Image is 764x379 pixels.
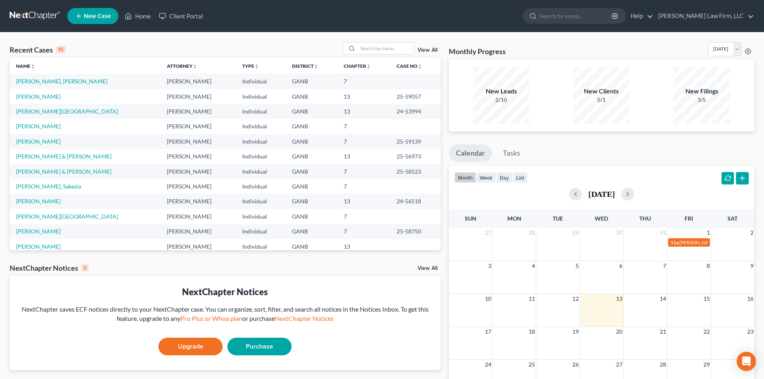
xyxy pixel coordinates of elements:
[10,45,65,55] div: Recent Cases
[571,294,580,304] span: 12
[390,164,441,179] td: 25-58523
[706,261,711,271] span: 8
[227,338,292,355] a: Purchase
[160,119,236,134] td: [PERSON_NAME]
[553,215,563,222] span: Tue
[454,172,476,183] button: month
[16,78,107,85] a: [PERSON_NAME], [PERSON_NAME]
[528,228,536,237] span: 28
[639,215,651,222] span: Thu
[121,9,155,23] a: Home
[155,9,207,23] a: Client Portal
[286,179,337,194] td: GANB
[703,327,711,336] span: 22
[417,64,422,69] i: unfold_more
[659,327,667,336] span: 21
[417,47,438,53] a: View All
[56,46,65,53] div: 15
[496,172,513,183] button: day
[659,294,667,304] span: 14
[275,314,334,322] a: NextChapter Notices
[286,89,337,104] td: GANB
[574,96,630,104] div: 5/1
[314,64,318,69] i: unfold_more
[531,261,536,271] span: 4
[449,144,492,162] a: Calendar
[16,123,61,130] a: [PERSON_NAME]
[703,294,711,304] span: 15
[337,209,390,224] td: 7
[81,264,89,272] div: 0
[160,149,236,164] td: [PERSON_NAME]
[84,13,111,19] span: New Case
[575,261,580,271] span: 5
[390,89,441,104] td: 25-59057
[158,338,223,355] a: Upgrade
[286,134,337,149] td: GANB
[685,215,693,222] span: Fri
[449,47,506,56] h3: Monthly Progress
[390,104,441,119] td: 24-53994
[337,104,390,119] td: 13
[746,294,754,304] span: 16
[286,194,337,209] td: GANB
[571,360,580,369] span: 26
[236,224,286,239] td: Individual
[236,74,286,89] td: Individual
[473,96,529,104] div: 2/10
[160,224,236,239] td: [PERSON_NAME]
[180,314,242,322] a: Pro Plus or Whoa plan
[390,194,441,209] td: 24-56518
[654,9,754,23] a: [PERSON_NAME] Law Firm, LLC
[286,164,337,179] td: GANB
[476,172,496,183] button: week
[337,179,390,194] td: 7
[337,164,390,179] td: 7
[236,194,286,209] td: Individual
[286,239,337,254] td: GANB
[496,144,527,162] a: Tasks
[337,119,390,134] td: 7
[390,149,441,164] td: 25-56973
[236,149,286,164] td: Individual
[286,224,337,239] td: GANB
[160,164,236,179] td: [PERSON_NAME]
[358,43,414,54] input: Search by name...
[679,239,735,245] span: [PERSON_NAME] 341 mtg
[236,134,286,149] td: Individual
[160,74,236,89] td: [PERSON_NAME]
[626,9,653,23] a: Help
[588,190,615,198] h2: [DATE]
[160,134,236,149] td: [PERSON_NAME]
[615,360,623,369] span: 27
[528,360,536,369] span: 25
[286,209,337,224] td: GANB
[750,261,754,271] span: 9
[390,224,441,239] td: 25-58750
[16,183,81,190] a: [PERSON_NAME], Sakezia
[337,89,390,104] td: 13
[167,63,197,69] a: Attorneyunfold_more
[737,352,756,371] div: Open Intercom Messenger
[659,360,667,369] span: 28
[236,179,286,194] td: Individual
[574,87,630,96] div: New Clients
[193,64,197,69] i: unfold_more
[236,209,286,224] td: Individual
[10,263,89,273] div: NextChapter Notices
[160,194,236,209] td: [PERSON_NAME]
[465,215,476,222] span: Sun
[160,209,236,224] td: [PERSON_NAME]
[160,89,236,104] td: [PERSON_NAME]
[236,89,286,104] td: Individual
[16,286,434,298] div: NextChapter Notices
[236,239,286,254] td: Individual
[286,149,337,164] td: GANB
[513,172,528,183] button: list
[539,8,613,23] input: Search by name...
[397,63,422,69] a: Case Nounfold_more
[16,213,118,220] a: [PERSON_NAME][GEOGRAPHIC_DATA]
[160,239,236,254] td: [PERSON_NAME]
[16,108,118,115] a: [PERSON_NAME][GEOGRAPHIC_DATA]
[703,360,711,369] span: 29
